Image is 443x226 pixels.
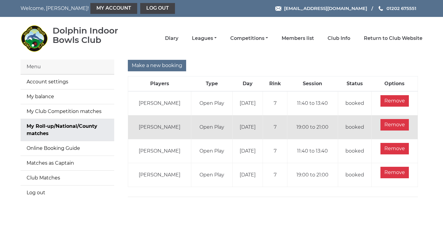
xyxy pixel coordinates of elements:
[284,5,367,11] span: [EMAIL_ADDRESS][DOMAIN_NAME]
[233,115,263,139] td: [DATE]
[338,139,372,163] td: booked
[21,104,114,119] a: My Club Competition matches
[380,95,409,107] input: Remove
[287,76,338,92] th: Session
[364,35,422,42] a: Return to Club Website
[191,91,232,115] td: Open Play
[380,143,409,154] input: Remove
[21,119,114,141] a: My Roll-up/National/County matches
[21,186,114,200] a: Log out
[128,139,191,163] td: [PERSON_NAME]
[263,91,287,115] td: 7
[282,35,314,42] a: Members list
[90,3,137,14] a: My Account
[328,35,350,42] a: Club Info
[230,35,268,42] a: Competitions
[275,6,281,11] img: Email
[128,163,191,187] td: [PERSON_NAME]
[287,163,338,187] td: 19:00 to 21:00
[140,3,175,14] a: Log out
[275,5,367,12] a: Email [EMAIL_ADDRESS][DOMAIN_NAME]
[380,167,409,178] input: Remove
[128,115,191,139] td: [PERSON_NAME]
[192,35,217,42] a: Leagues
[378,5,416,12] a: Phone us 01202 675551
[233,163,263,187] td: [DATE]
[21,171,114,185] a: Club Matches
[21,141,114,156] a: Online Booking Guide
[233,91,263,115] td: [DATE]
[338,115,372,139] td: booked
[263,115,287,139] td: 7
[21,89,114,104] a: My balance
[287,115,338,139] td: 19:00 to 21:00
[386,5,416,11] span: 01202 675551
[21,75,114,89] a: Account settings
[128,76,191,92] th: Players
[338,76,372,92] th: Status
[165,35,178,42] a: Diary
[287,139,338,163] td: 11:40 to 13:40
[128,91,191,115] td: [PERSON_NAME]
[53,26,136,45] div: Dolphin Indoor Bowls Club
[380,119,409,131] input: Remove
[128,60,186,71] input: Make a new booking
[263,76,287,92] th: Rink
[287,91,338,115] td: 11:40 to 13:40
[21,156,114,170] a: Matches as Captain
[379,6,383,11] img: Phone us
[21,3,183,14] nav: Welcome, [PERSON_NAME]!
[263,163,287,187] td: 7
[233,139,263,163] td: [DATE]
[191,163,232,187] td: Open Play
[191,76,232,92] th: Type
[263,139,287,163] td: 7
[191,115,232,139] td: Open Play
[338,91,372,115] td: booked
[191,139,232,163] td: Open Play
[372,76,418,92] th: Options
[233,76,263,92] th: Day
[338,163,372,187] td: booked
[21,60,114,74] div: Menu
[21,25,48,52] img: Dolphin Indoor Bowls Club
